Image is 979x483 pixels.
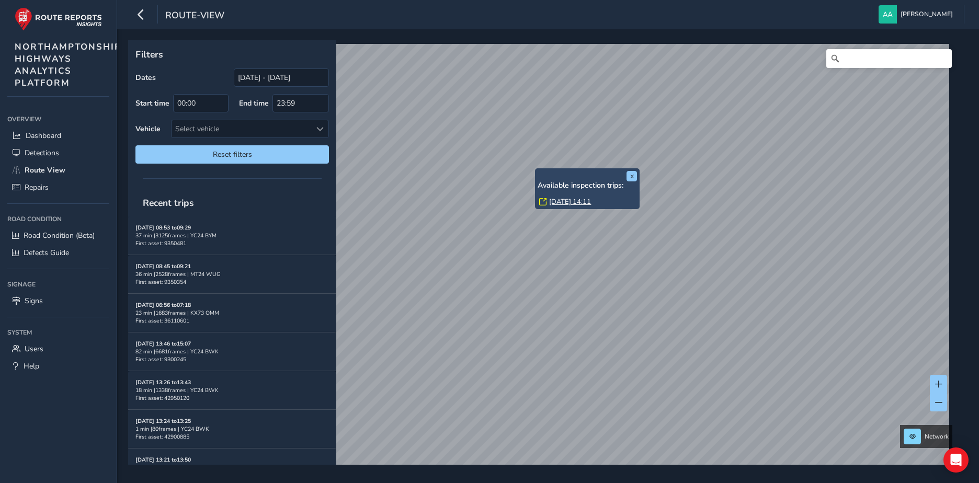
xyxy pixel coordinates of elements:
[135,224,191,232] strong: [DATE] 08:53 to 09:29
[135,239,186,247] span: First asset: 9350481
[135,189,201,216] span: Recent trips
[135,386,329,394] div: 18 min | 1338 frames | YC24 BWK
[826,49,952,68] input: Search
[7,244,109,261] a: Defects Guide
[879,5,957,24] button: [PERSON_NAME]
[7,340,109,358] a: Users
[943,447,969,473] div: Open Intercom Messenger
[26,131,61,141] span: Dashboard
[25,296,43,306] span: Signs
[135,301,191,309] strong: [DATE] 06:56 to 07:18
[7,111,109,127] div: Overview
[135,309,329,317] div: 23 min | 1683 frames | KX73 OMM
[135,317,189,325] span: First asset: 36110601
[135,433,189,441] span: First asset: 42900885
[135,145,329,164] button: Reset filters
[25,148,59,158] span: Detections
[24,361,39,371] span: Help
[239,98,269,108] label: End time
[24,248,69,258] span: Defects Guide
[135,262,191,270] strong: [DATE] 08:45 to 09:21
[165,9,224,24] span: route-view
[925,432,949,441] span: Network
[549,197,591,206] a: [DATE] 14:11
[135,232,329,239] div: 37 min | 3125 frames | YC24 BYM
[132,44,949,477] canvas: Map
[25,182,49,192] span: Repairs
[135,456,191,464] strong: [DATE] 13:21 to 13:50
[7,325,109,340] div: System
[7,277,109,292] div: Signage
[627,171,637,181] button: x
[135,340,191,348] strong: [DATE] 13:46 to 15:07
[7,227,109,244] a: Road Condition (Beta)
[7,292,109,309] a: Signs
[7,162,109,179] a: Route View
[7,358,109,375] a: Help
[135,73,156,83] label: Dates
[135,48,329,61] p: Filters
[135,348,329,355] div: 82 min | 6681 frames | YC24 BWK
[135,425,329,433] div: 1 min | 80 frames | YC24 BWK
[25,344,43,354] span: Users
[135,394,189,402] span: First asset: 42950120
[135,417,191,425] strong: [DATE] 13:24 to 13:25
[538,181,637,190] h6: Available inspection trips:
[7,179,109,196] a: Repairs
[879,5,897,24] img: diamond-layout
[135,270,329,278] div: 36 min | 2528 frames | MT24 WUG
[15,41,128,89] span: NORTHAMPTONSHIRE HIGHWAYS ANALYTICS PLATFORM
[172,120,311,137] div: Select vehicle
[135,378,191,386] strong: [DATE] 13:26 to 13:43
[135,124,161,134] label: Vehicle
[135,464,329,471] div: 29 min | 2386 frames | MT24 WUG
[143,149,321,159] span: Reset filters
[7,211,109,227] div: Road Condition
[24,231,95,240] span: Road Condition (Beta)
[25,165,65,175] span: Route View
[901,5,953,24] span: [PERSON_NAME]
[135,355,186,363] span: First asset: 9300245
[7,144,109,162] a: Detections
[135,278,186,286] span: First asset: 9350354
[7,127,109,144] a: Dashboard
[135,98,169,108] label: Start time
[15,7,102,31] img: rr logo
